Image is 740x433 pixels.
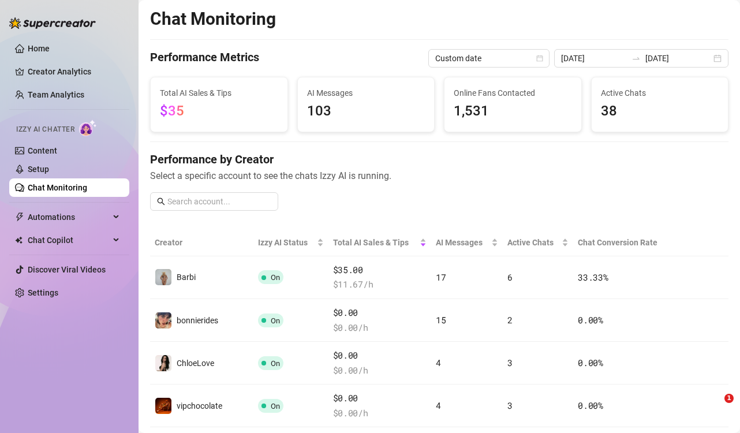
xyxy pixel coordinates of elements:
[536,55,543,62] span: calendar
[15,212,24,222] span: thunderbolt
[507,357,513,368] span: 3
[15,236,23,244] img: Chat Copilot
[645,52,711,65] input: End date
[177,273,196,282] span: Barbi
[454,100,572,122] span: 1,531
[150,8,276,30] h2: Chat Monitoring
[79,120,97,136] img: AI Chatter
[28,288,58,297] a: Settings
[150,151,728,167] h4: Performance by Creator
[578,271,608,283] span: 33.33 %
[28,44,50,53] a: Home
[177,359,214,368] span: ChloeLove
[507,314,513,326] span: 2
[333,306,427,320] span: $0.00
[160,87,278,99] span: Total AI Sales & Tips
[150,49,259,68] h4: Performance Metrics
[436,236,489,249] span: AI Messages
[701,394,728,421] iframe: Intercom live chat
[436,314,446,326] span: 15
[28,265,106,274] a: Discover Viral Videos
[436,271,446,283] span: 17
[333,278,427,292] span: $ 11.67 /h
[9,17,96,29] img: logo-BBDzfeDw.svg
[333,391,427,405] span: $0.00
[167,195,271,208] input: Search account...
[28,165,49,174] a: Setup
[578,314,603,326] span: 0.00 %
[333,406,427,420] span: $ 0.00 /h
[601,100,719,122] span: 38
[28,146,57,155] a: Content
[253,229,328,256] th: Izzy AI Status
[155,269,171,285] img: Barbi
[507,271,513,283] span: 6
[333,349,427,363] span: $0.00
[507,236,560,249] span: Active Chats
[271,402,280,410] span: On
[177,401,222,410] span: vipchocolate
[28,90,84,99] a: Team Analytics
[631,54,641,63] span: to
[503,229,574,256] th: Active Chats
[307,87,425,99] span: AI Messages
[431,229,503,256] th: AI Messages
[177,316,218,325] span: bonnierides
[155,398,171,414] img: vipchocolate
[436,400,441,411] span: 4
[333,364,427,378] span: $ 0.00 /h
[307,100,425,122] span: 103
[436,357,441,368] span: 4
[28,231,110,249] span: Chat Copilot
[150,169,728,183] span: Select a specific account to see the chats Izzy AI is running.
[28,208,110,226] span: Automations
[507,400,513,411] span: 3
[573,229,671,256] th: Chat Conversion Rate
[601,87,719,99] span: Active Chats
[16,124,74,135] span: Izzy AI Chatter
[333,321,427,335] span: $ 0.00 /h
[435,50,543,67] span: Custom date
[150,229,253,256] th: Creator
[578,400,603,411] span: 0.00 %
[160,103,184,119] span: $35
[155,312,171,329] img: bonnierides
[454,87,572,99] span: Online Fans Contacted
[271,273,280,282] span: On
[258,236,314,249] span: Izzy AI Status
[561,52,627,65] input: Start date
[28,62,120,81] a: Creator Analytics
[333,263,427,277] span: $35.00
[155,355,171,371] img: ChloeLove
[271,359,280,368] span: On
[631,54,641,63] span: swap-right
[328,229,431,256] th: Total AI Sales & Tips
[271,316,280,325] span: On
[578,357,603,368] span: 0.00 %
[724,394,734,403] span: 1
[28,183,87,192] a: Chat Monitoring
[333,236,417,249] span: Total AI Sales & Tips
[157,197,165,206] span: search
